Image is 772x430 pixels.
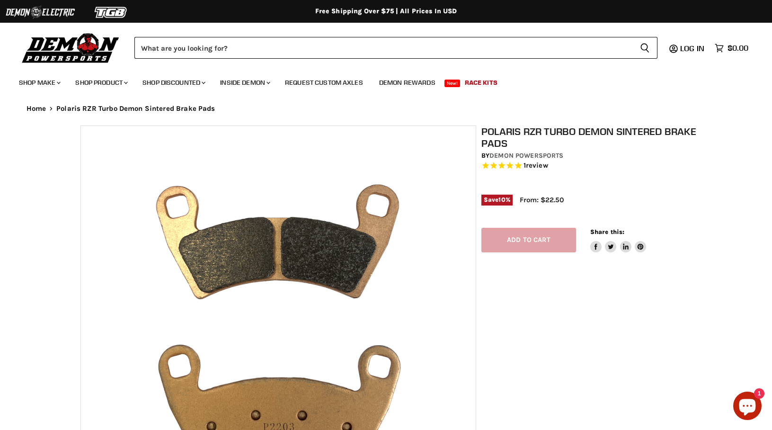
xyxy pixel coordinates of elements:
[676,44,710,53] a: Log in
[481,161,697,171] span: Rated 5.0 out of 5 stars 1 reviews
[632,37,657,59] button: Search
[8,105,765,113] nav: Breadcrumbs
[520,196,564,204] span: From: $22.50
[498,196,505,203] span: 10
[481,151,697,161] div: by
[134,37,632,59] input: Search
[372,73,443,92] a: Demon Rewards
[56,105,215,113] span: Polaris RZR Turbo Demon Sintered Brake Pads
[278,73,370,92] a: Request Custom Axles
[680,44,704,53] span: Log in
[524,161,548,170] span: 1 reviews
[12,69,746,92] ul: Main menu
[710,41,753,55] a: $0.00
[444,80,461,87] span: New!
[5,3,76,21] img: Demon Electric Logo 2
[481,195,513,205] span: Save %
[135,73,211,92] a: Shop Discounted
[134,37,657,59] form: Product
[27,105,46,113] a: Home
[481,125,697,149] h1: Polaris RZR Turbo Demon Sintered Brake Pads
[68,73,133,92] a: Shop Product
[526,161,548,170] span: review
[458,73,505,92] a: Race Kits
[19,31,123,64] img: Demon Powersports
[728,44,748,53] span: $0.00
[76,3,147,21] img: TGB Logo 2
[590,228,624,235] span: Share this:
[213,73,276,92] a: Inside Demon
[590,228,647,253] aside: Share this:
[12,73,66,92] a: Shop Make
[730,392,764,422] inbox-online-store-chat: Shopify online store chat
[8,7,765,16] div: Free Shipping Over $75 | All Prices In USD
[489,152,563,160] a: Demon Powersports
